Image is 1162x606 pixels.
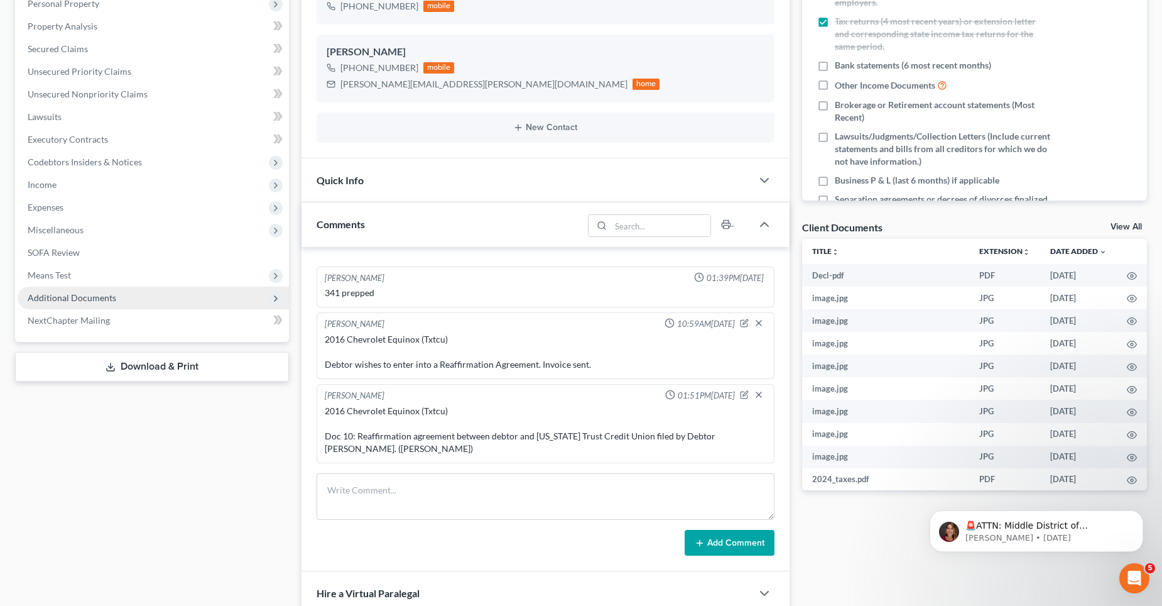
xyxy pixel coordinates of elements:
[317,587,420,599] span: Hire a Virtual Paralegal
[423,1,455,12] div: mobile
[28,247,80,258] span: SOFA Review
[911,484,1162,572] iframe: Intercom notifications message
[18,38,289,60] a: Secured Claims
[835,99,1050,124] span: Brokerage or Retirement account statements (Most Recent)
[969,332,1040,355] td: JPG
[340,78,627,91] div: [PERSON_NAME][EMAIL_ADDRESS][PERSON_NAME][DOMAIN_NAME]
[18,83,289,106] a: Unsecured Nonpriority Claims
[28,270,71,280] span: Means Test
[28,157,142,167] span: Codebtors Insiders & Notices
[1040,377,1117,400] td: [DATE]
[325,405,766,455] div: 2016 Chevrolet Equinox (Txtcu) Doc 10: Reaffirmation agreement between debtor and [US_STATE] Trus...
[317,174,364,186] span: Quick Info
[28,89,148,99] span: Unsecured Nonpriority Claims
[18,241,289,264] a: SOFA Review
[28,315,110,326] span: NextChapter Mailing
[969,355,1040,377] td: JPG
[835,193,1050,218] span: Separation agreements or decrees of divorces finalized in the past 2 years
[340,62,418,74] div: [PHONE_NUMBER]
[327,123,764,133] button: New Contact
[28,224,84,235] span: Miscellaneous
[969,377,1040,400] td: JPG
[802,264,969,287] td: Decl-pdf
[28,43,88,54] span: Secured Claims
[685,530,774,556] button: Add Comment
[325,333,766,371] div: 2016 Chevrolet Equinox (Txtcu) Debtor wishes to enter into a Reaffirmation Agreement. Invoice sent.
[28,111,62,122] span: Lawsuits
[835,59,991,72] span: Bank statements (6 most recent months)
[979,246,1030,256] a: Extensionunfold_more
[1040,264,1117,287] td: [DATE]
[802,309,969,332] td: image.jpg
[1040,400,1117,422] td: [DATE]
[18,128,289,151] a: Executory Contracts
[802,468,969,491] td: 2024_taxes.pdf
[835,79,935,92] span: Other Income Documents
[1040,287,1117,309] td: [DATE]
[18,15,289,38] a: Property Analysis
[327,45,764,60] div: [PERSON_NAME]
[802,446,969,468] td: image.jpg
[28,66,131,77] span: Unsecured Priority Claims
[969,287,1040,309] td: JPG
[28,21,97,31] span: Property Analysis
[633,79,660,90] div: home
[1023,248,1030,256] i: unfold_more
[18,60,289,83] a: Unsecured Priority Claims
[802,377,969,400] td: image.jpg
[28,134,108,145] span: Executory Contracts
[1040,332,1117,355] td: [DATE]
[1110,223,1142,231] a: View All
[832,248,839,256] i: unfold_more
[325,390,384,402] div: [PERSON_NAME]
[1040,309,1117,332] td: [DATE]
[835,15,1050,53] span: Tax returns (4 most recent years) or extension letter and corresponding state income tax returns ...
[969,264,1040,287] td: PDF
[1099,248,1107,256] i: expand_more
[802,423,969,446] td: image.jpg
[802,287,969,309] td: image.jpg
[835,130,1050,168] span: Lawsuits/Judgments/Collection Letters (Include current statements and bills from all creditors fo...
[1040,423,1117,446] td: [DATE]
[1040,446,1117,468] td: [DATE]
[28,292,116,303] span: Additional Documents
[1050,246,1107,256] a: Date Added expand_more
[423,62,455,74] div: mobile
[969,400,1040,422] td: JPG
[969,446,1040,468] td: JPG
[611,215,710,236] input: Search...
[969,309,1040,332] td: JPG
[969,423,1040,446] td: JPG
[677,318,735,330] span: 10:59AM[DATE]
[18,309,289,332] a: NextChapter Mailing
[325,318,384,331] div: [PERSON_NAME]
[835,174,999,187] span: Business P & L (last 6 months) if applicable
[325,272,384,284] div: [PERSON_NAME]
[28,179,57,190] span: Income
[969,468,1040,491] td: PDF
[1040,468,1117,491] td: [DATE]
[28,202,63,212] span: Expenses
[18,106,289,128] a: Lawsuits
[802,355,969,377] td: image.jpg
[707,272,764,284] span: 01:39PM[DATE]
[1145,563,1155,573] span: 5
[802,221,882,234] div: Client Documents
[678,390,735,402] span: 01:51PM[DATE]
[15,352,289,382] a: Download & Print
[1119,563,1149,593] iframe: Intercom live chat
[802,332,969,355] td: image.jpg
[812,246,839,256] a: Titleunfold_more
[1040,355,1117,377] td: [DATE]
[317,218,365,230] span: Comments
[802,400,969,422] td: image.jpg
[325,287,766,299] div: 341 prepped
